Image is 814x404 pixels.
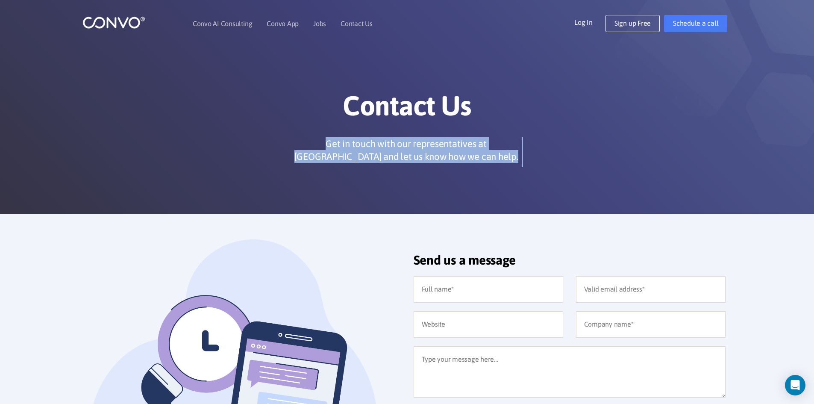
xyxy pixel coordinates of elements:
h1: Contact Us [170,89,644,129]
input: Valid email address* [576,276,726,303]
input: Website [414,311,563,338]
div: Open Intercom Messenger [785,375,805,395]
a: Log In [574,15,605,29]
a: Contact Us [341,20,373,27]
a: Schedule a call [664,15,727,32]
h2: Send us a message [414,252,726,274]
a: Convo App [267,20,299,27]
input: Full name* [414,276,563,303]
a: Sign up Free [605,15,660,32]
p: Get in touch with our representatives at [GEOGRAPHIC_DATA] and let us know how we can help. [291,137,522,163]
input: Company name* [576,311,726,338]
img: logo_1.png [82,16,145,29]
a: Convo AI Consulting [193,20,252,27]
a: Jobs [313,20,326,27]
